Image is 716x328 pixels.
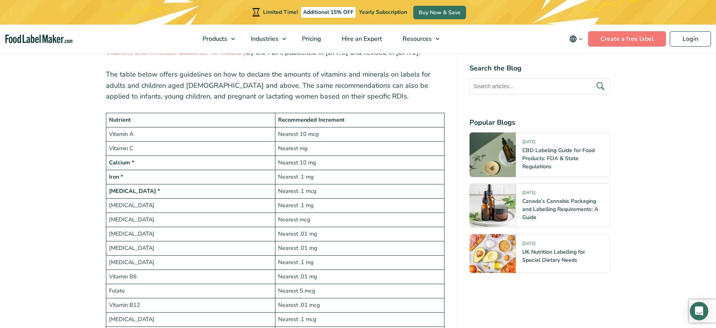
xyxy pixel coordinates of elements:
td: Nearest .01 mcg [275,298,444,312]
a: CBD Labeling Guide for Food Products: FDA & State Regulations [522,147,595,170]
a: Create a free label [588,31,666,47]
td: [MEDICAL_DATA] [106,213,275,227]
a: UK Nutrition Labelling for Special Dietary Needs [522,248,585,264]
a: Hire an Expert [332,25,391,53]
strong: [MEDICAL_DATA] * [109,187,160,195]
td: Vitamin B6 [106,270,275,284]
span: [DATE] [522,190,535,199]
span: Resources [400,35,433,43]
strong: Recommended Increment [278,116,345,124]
span: Additional 15% OFF [301,7,355,18]
td: Nearest .01 mg [275,241,444,256]
h4: Search the Blog [470,63,610,74]
td: Nearest .1 mcg [275,312,444,326]
span: Industries [248,35,279,43]
td: Nearest .1 mg [275,170,444,184]
strong: Calcium * [109,159,134,166]
td: Nearest 10 mcg [275,127,444,142]
span: Pricing [300,35,322,43]
a: Canada’s Cannabis Packaging and Labelling Requirements: A Guide [522,197,598,221]
a: Products [193,25,239,53]
td: Vitamin C [106,142,275,156]
h4: Popular Blogs [470,117,610,128]
p: The table below offers guidelines on how to declare the amounts of vitamins and minerals on label... [106,69,445,102]
strong: Nutrient [109,116,131,124]
a: Login [670,31,711,47]
td: Nearest .01 mg [275,270,444,284]
td: Nearest 10 mg [275,156,444,170]
td: Nearest .1 mg [275,256,444,270]
span: [DATE] [522,139,535,148]
td: Nearest .1 mg [275,199,444,213]
a: Buy Now & Save [413,6,466,19]
strong: Iron * [109,173,123,181]
td: Nearest .1 mcg [275,184,444,199]
a: Industries [241,25,290,53]
td: [MEDICAL_DATA] [106,199,275,213]
a: Resources [392,25,443,53]
td: Folate [106,284,275,298]
a: Pricing [292,25,330,53]
span: Products [200,35,228,43]
input: Search articles... [470,78,610,94]
span: [DATE] [522,241,535,249]
span: Yearly Subscription [359,8,407,16]
td: [MEDICAL_DATA] [106,312,275,326]
span: Hire an Expert [339,35,383,43]
td: [MEDICAL_DATA] [106,241,275,256]
td: [MEDICAL_DATA] [106,256,275,270]
td: Nearest 5 mcg [275,284,444,298]
td: Vitamin A [106,127,275,142]
div: Open Intercom Messenger [690,302,708,320]
td: Nearest mcg [275,213,444,227]
span: Limited Time! [263,8,298,16]
td: Nearest .01 mg [275,227,444,241]
td: [MEDICAL_DATA] [106,227,275,241]
td: Nearest mg [275,142,444,156]
td: Vitamin B12 [106,298,275,312]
